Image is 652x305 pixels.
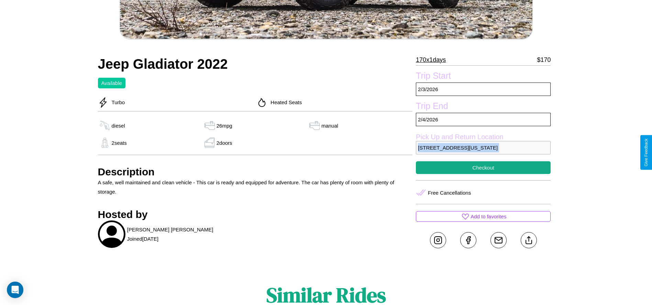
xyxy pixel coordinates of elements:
[7,282,23,298] div: Open Intercom Messenger
[98,166,413,178] h3: Description
[321,121,338,130] p: manual
[217,121,232,130] p: 26 mpg
[416,83,551,96] p: 2 / 3 / 2026
[98,120,112,131] img: gas
[217,138,232,148] p: 2 doors
[112,121,125,130] p: diesel
[203,120,217,131] img: gas
[416,141,551,154] p: [STREET_ADDRESS][US_STATE]
[98,178,413,196] p: A safe, well maintained and clean vehicle - This car is ready and equipped for adventure. The car...
[127,234,158,243] p: Joined [DATE]
[98,209,413,220] h3: Hosted by
[98,138,112,148] img: gas
[101,78,122,88] p: Available
[416,54,446,65] p: 170 x 1 days
[428,188,471,197] p: Free Cancellations
[112,138,127,148] p: 2 seats
[471,212,506,221] p: Add to favorites
[416,211,551,222] button: Add to favorites
[267,98,302,107] p: Heated Seats
[98,56,413,72] h2: Jeep Gladiator 2022
[308,120,321,131] img: gas
[416,71,551,83] label: Trip Start
[203,138,217,148] img: gas
[127,225,213,234] p: [PERSON_NAME] [PERSON_NAME]
[537,54,551,65] p: $ 170
[108,98,125,107] p: Turbo
[416,133,551,141] label: Pick Up and Return Location
[416,161,551,174] button: Checkout
[416,101,551,113] label: Trip End
[644,139,649,166] div: Give Feedback
[416,113,551,126] p: 2 / 4 / 2026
